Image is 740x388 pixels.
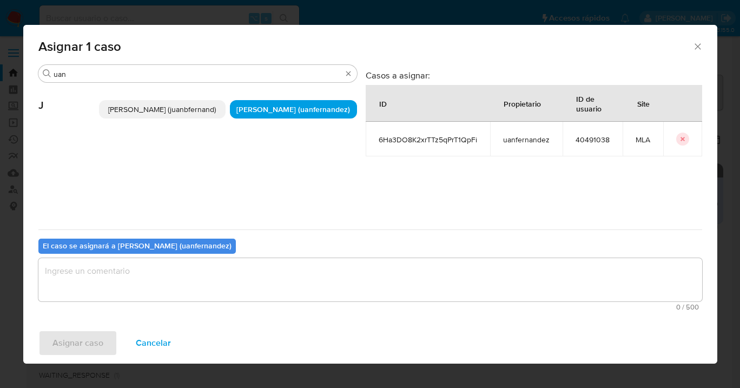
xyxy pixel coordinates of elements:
div: Propietario [491,90,554,116]
div: assign-modal [23,25,717,364]
span: uanfernandez [503,135,550,144]
span: MLA [636,135,650,144]
button: icon-button [676,133,689,146]
span: Asignar 1 caso [38,40,693,53]
span: [PERSON_NAME] (uanfernandez) [236,104,350,115]
span: [PERSON_NAME] (juanbfernand) [108,104,216,115]
div: [PERSON_NAME] (juanbfernand) [99,100,226,119]
h3: Casos a asignar: [366,70,702,81]
span: Cancelar [136,331,171,355]
div: Site [624,90,663,116]
button: Cerrar ventana [692,41,702,51]
button: Borrar [344,69,353,78]
div: [PERSON_NAME] (uanfernandez) [230,100,357,119]
input: Buscar analista [54,69,342,79]
span: Máximo 500 caracteres [42,304,699,311]
b: El caso se asignará a [PERSON_NAME] (uanfernandez) [43,240,232,251]
div: ID [366,90,400,116]
span: 6Ha3DO8K2xrTTz5qPrT1QpFi [379,135,477,144]
button: Buscar [43,69,51,78]
button: Cancelar [122,330,185,356]
span: 40491038 [576,135,610,144]
span: J [38,83,99,112]
div: ID de usuario [563,86,622,121]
